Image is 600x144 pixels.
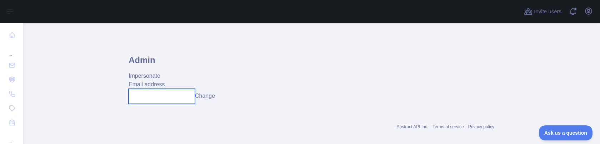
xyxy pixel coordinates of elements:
[397,124,429,129] a: Abstract API Inc.
[432,124,464,129] a: Terms of service
[129,54,494,72] h1: Admin
[195,92,215,100] button: Change
[534,8,561,16] span: Invite users
[6,43,17,57] div: ...
[468,124,494,129] a: Privacy policy
[129,81,165,87] label: Email address
[522,6,563,17] button: Invite users
[539,125,593,140] iframe: Toggle Customer Support
[129,72,494,80] div: Impersonate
